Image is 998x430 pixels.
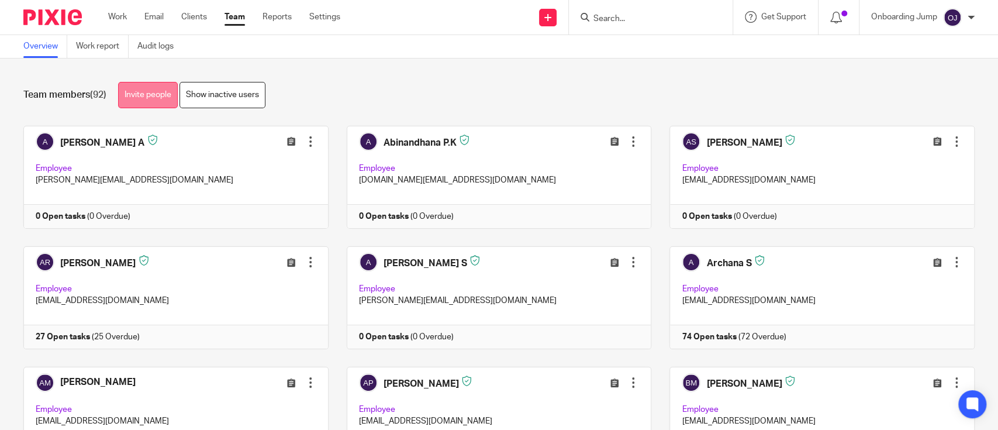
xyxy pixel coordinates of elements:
a: Reports [263,11,292,23]
span: Get Support [761,13,806,21]
a: Overview [23,35,67,58]
a: Work report [76,35,129,58]
a: Audit logs [137,35,182,58]
a: Invite people [118,82,178,108]
p: Onboarding Jump [871,11,937,23]
a: Show inactive users [179,82,265,108]
a: Clients [181,11,207,23]
a: Settings [309,11,340,23]
input: Search [592,14,697,25]
a: Team [225,11,245,23]
span: (92) [90,90,106,99]
h1: Team members [23,89,106,101]
a: Work [108,11,127,23]
img: Pixie [23,9,82,25]
a: Email [144,11,164,23]
img: svg%3E [943,8,962,27]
